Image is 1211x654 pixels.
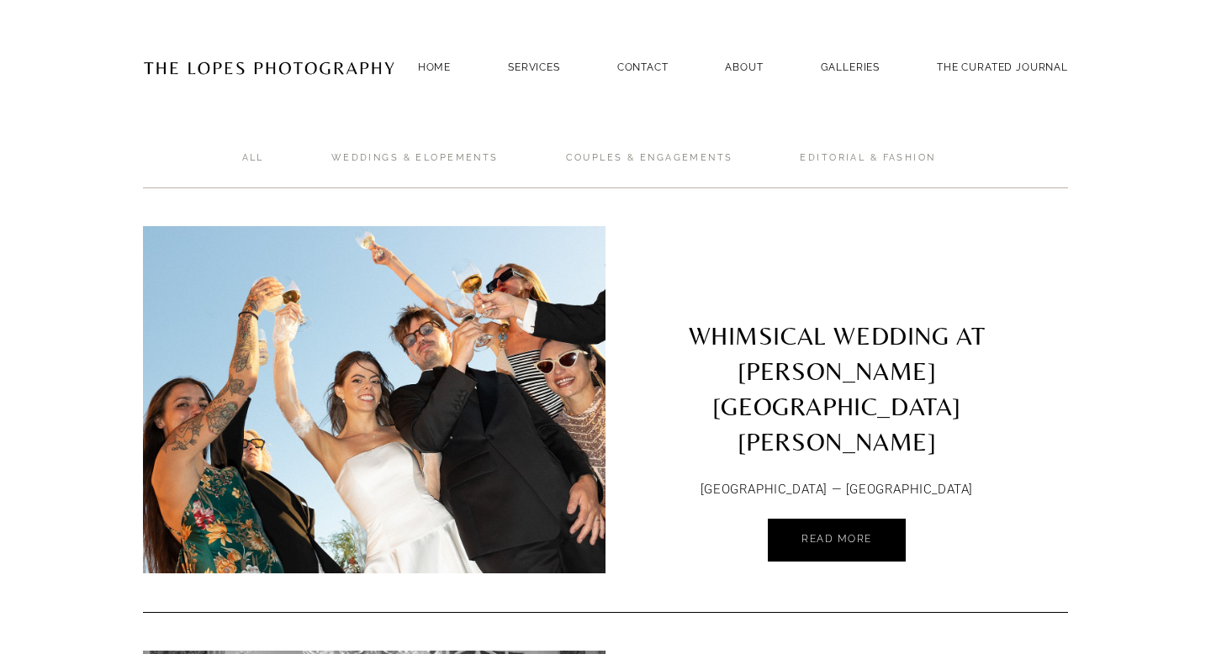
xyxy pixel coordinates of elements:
span: Read More [801,533,872,545]
a: Weddings & Elopements [331,151,499,188]
a: GALLERIES [821,55,880,78]
a: THE CURATED JOURNAL [937,55,1068,78]
img: Portugal Wedding Photographer | The Lopes Photography [143,26,395,108]
p: [GEOGRAPHIC_DATA] — [GEOGRAPHIC_DATA] [662,478,1012,502]
a: Home [418,55,451,78]
a: WHIMSICAL WEDDING AT [PERSON_NAME][GEOGRAPHIC_DATA][PERSON_NAME] [605,226,1068,468]
a: Couples & ENGAGEMENTS [566,151,733,188]
img: WHIMSICAL WEDDING AT PALÁCIO DE TANCOS LISBON [113,226,636,573]
a: Contact [617,55,669,78]
a: SERVICES [508,61,560,73]
a: Editorial & Fashion [800,151,935,188]
a: ALL [242,151,264,188]
a: Read More [768,519,906,562]
a: ABOUT [725,55,763,78]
